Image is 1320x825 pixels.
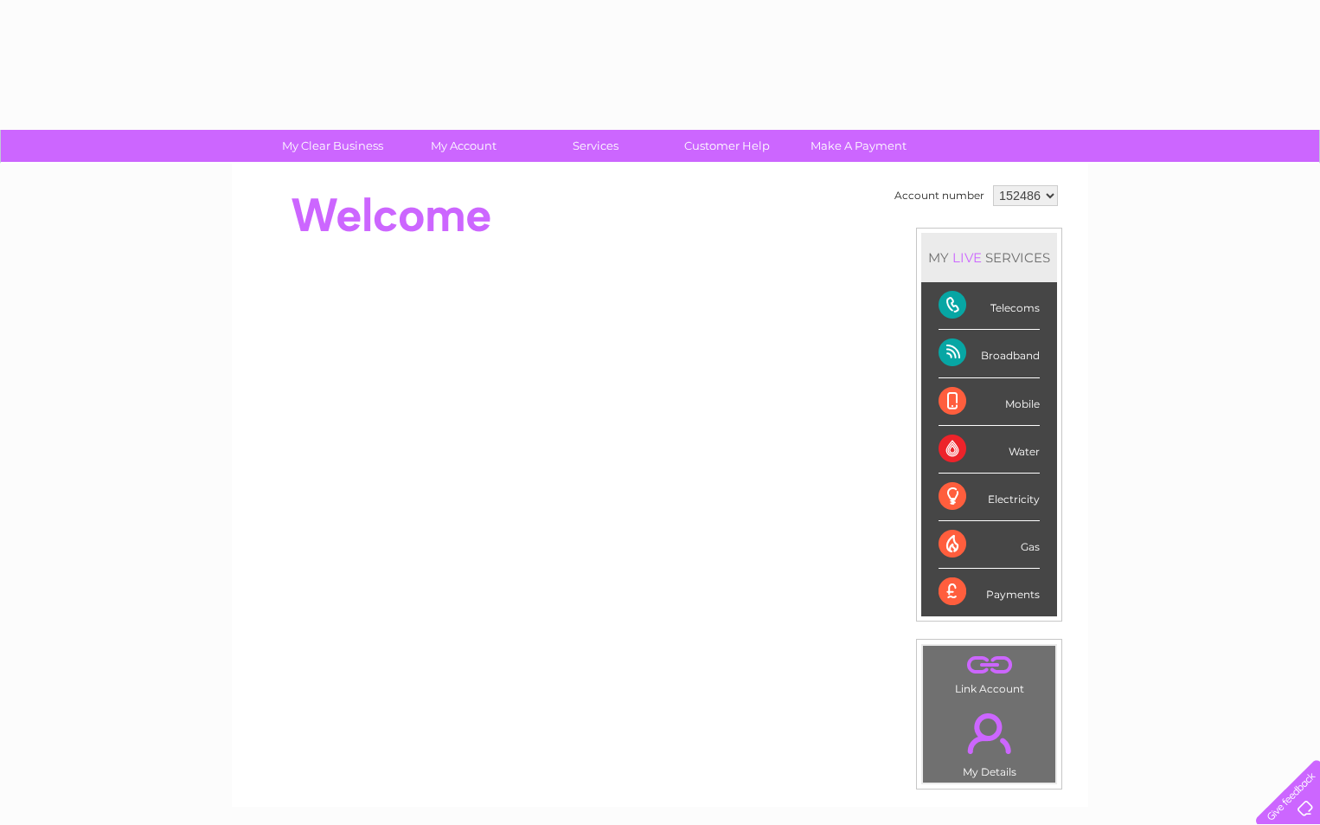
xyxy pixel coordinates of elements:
div: MY SERVICES [921,233,1057,282]
div: Payments [939,569,1040,616]
div: Broadband [939,330,1040,377]
a: . [927,650,1051,680]
td: My Details [922,699,1056,783]
a: My Account [393,130,535,162]
a: Make A Payment [787,130,930,162]
div: Gas [939,521,1040,569]
a: Customer Help [656,130,798,162]
a: . [927,703,1051,764]
div: LIVE [949,249,985,266]
div: Water [939,426,1040,474]
div: Mobile [939,378,1040,426]
div: Telecoms [939,282,1040,330]
div: Electricity [939,474,1040,521]
a: My Clear Business [261,130,404,162]
a: Services [524,130,667,162]
td: Link Account [922,645,1056,699]
td: Account number [890,181,989,210]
